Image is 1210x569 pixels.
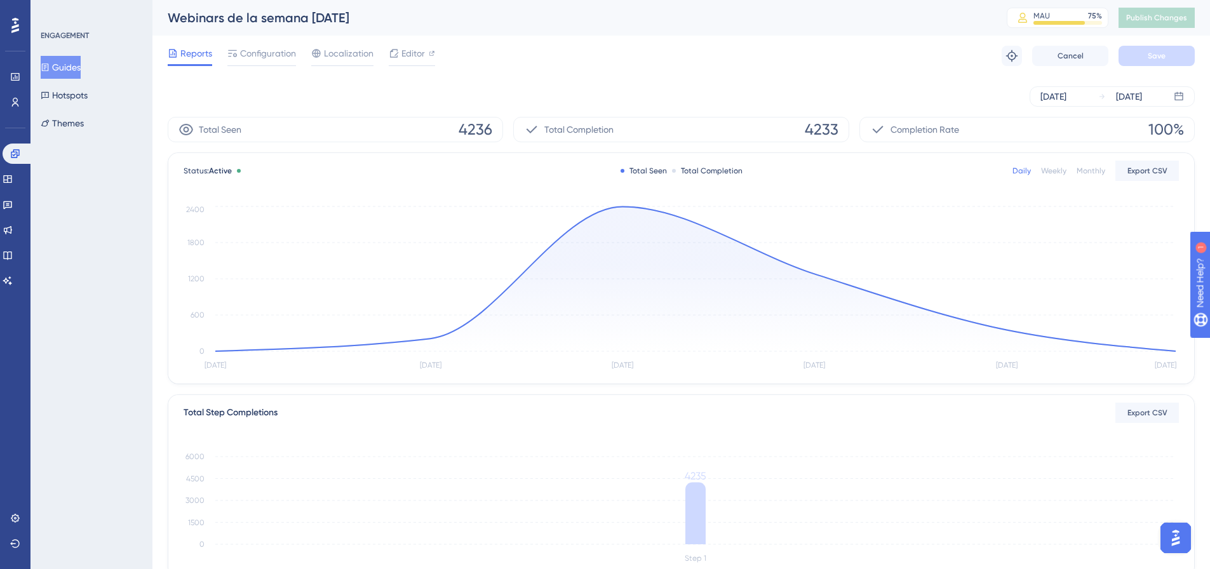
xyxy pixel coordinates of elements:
[685,470,706,482] tspan: 4235
[1033,11,1050,21] div: MAU
[188,518,205,527] tspan: 1500
[41,30,89,41] div: ENGAGEMENT
[41,56,81,79] button: Guides
[209,166,232,175] span: Active
[1040,89,1066,104] div: [DATE]
[187,238,205,247] tspan: 1800
[1058,51,1084,61] span: Cancel
[41,84,88,107] button: Hotspots
[1148,119,1184,140] span: 100%
[185,452,205,461] tspan: 6000
[1157,519,1195,557] iframe: UserGuiding AI Assistant Launcher
[1012,166,1031,176] div: Daily
[324,46,373,61] span: Localization
[191,311,205,319] tspan: 600
[180,46,212,61] span: Reports
[199,347,205,356] tspan: 0
[186,205,205,214] tspan: 2400
[199,540,205,549] tspan: 0
[803,361,825,370] tspan: [DATE]
[1119,46,1195,66] button: Save
[186,474,205,483] tspan: 4500
[1077,166,1105,176] div: Monthly
[685,554,706,563] tspan: Step 1
[240,46,296,61] span: Configuration
[401,46,425,61] span: Editor
[184,166,232,176] span: Status:
[1115,161,1179,181] button: Export CSV
[205,361,226,370] tspan: [DATE]
[1127,166,1167,176] span: Export CSV
[612,361,633,370] tspan: [DATE]
[168,9,975,27] div: Webinars de la semana [DATE]
[1126,13,1187,23] span: Publish Changes
[1088,11,1102,21] div: 75 %
[544,122,614,137] span: Total Completion
[891,122,959,137] span: Completion Rate
[672,166,743,176] div: Total Completion
[199,122,241,137] span: Total Seen
[1127,408,1167,418] span: Export CSV
[1041,166,1066,176] div: Weekly
[1115,403,1179,423] button: Export CSV
[1032,46,1108,66] button: Cancel
[1119,8,1195,28] button: Publish Changes
[88,6,92,17] div: 1
[30,3,79,18] span: Need Help?
[188,274,205,283] tspan: 1200
[1148,51,1166,61] span: Save
[185,496,205,505] tspan: 3000
[996,361,1018,370] tspan: [DATE]
[420,361,441,370] tspan: [DATE]
[805,119,838,140] span: 4233
[459,119,492,140] span: 4236
[1155,361,1176,370] tspan: [DATE]
[621,166,667,176] div: Total Seen
[1116,89,1142,104] div: [DATE]
[184,405,278,420] div: Total Step Completions
[41,112,84,135] button: Themes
